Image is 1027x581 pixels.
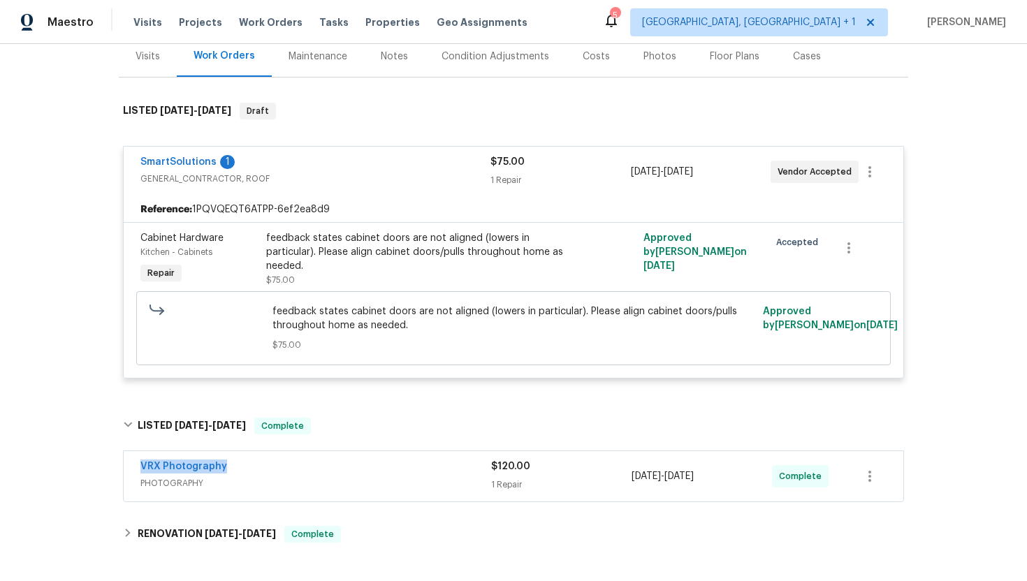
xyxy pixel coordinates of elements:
span: Draft [241,104,275,118]
span: [DATE] [205,529,238,538]
div: feedback states cabinet doors are not aligned (lowers in particular). Please align cabinet doors/... [266,231,572,273]
div: Costs [583,50,610,64]
span: Accepted [776,235,824,249]
a: SmartSolutions [140,157,217,167]
span: $75.00 [272,338,755,352]
span: [DATE] [160,105,194,115]
span: [DATE] [866,321,898,330]
h6: LISTED [138,418,246,434]
span: $75.00 [490,157,525,167]
span: Tasks [319,17,349,27]
div: LISTED [DATE]-[DATE]Complete [119,404,908,448]
span: Maestro [48,15,94,29]
span: Vendor Accepted [778,165,857,179]
span: - [205,529,276,538]
a: VRX Photography [140,462,227,471]
div: Photos [643,50,676,64]
span: [DATE] [242,529,276,538]
span: PHOTOGRAPHY [140,476,491,490]
span: - [632,469,694,483]
div: 1 Repair [490,173,630,187]
span: Complete [779,469,827,483]
span: Properties [365,15,420,29]
div: 1PQVQEQT6ATPP-6ef2ea8d9 [124,197,903,222]
span: Projects [179,15,222,29]
span: feedback states cabinet doors are not aligned (lowers in particular). Please align cabinet doors/... [272,304,755,332]
div: Visits [136,50,160,64]
span: [DATE] [212,420,246,430]
span: [PERSON_NAME] [922,15,1006,29]
span: [GEOGRAPHIC_DATA], [GEOGRAPHIC_DATA] + 1 [642,15,856,29]
span: Cabinet Hardware [140,233,224,243]
h6: RENOVATION [138,526,276,543]
span: - [631,165,693,179]
div: 1 [220,155,235,169]
span: Kitchen - Cabinets [140,248,212,256]
span: Work Orders [239,15,303,29]
div: 5 [610,8,620,22]
span: [DATE] [632,471,661,481]
span: [DATE] [198,105,231,115]
span: - [175,420,246,430]
span: Geo Assignments [437,15,527,29]
span: Approved by [PERSON_NAME] on [763,307,898,330]
span: Complete [286,527,340,541]
div: Condition Adjustments [442,50,549,64]
span: [DATE] [631,167,660,177]
div: RENOVATION [DATE]-[DATE]Complete [119,517,908,551]
span: [DATE] [643,261,675,271]
div: Work Orders [194,49,255,63]
span: [DATE] [664,471,694,481]
span: [DATE] [175,420,208,430]
div: Maintenance [289,50,347,64]
span: $75.00 [266,276,295,284]
span: - [160,105,231,115]
h6: LISTED [123,103,231,119]
span: Complete [256,419,309,433]
span: GENERAL_CONTRACTOR, ROOF [140,172,490,186]
span: $120.00 [491,462,530,471]
b: Reference: [140,203,192,216]
div: LISTED [DATE]-[DATE]Draft [119,89,908,133]
span: Visits [133,15,162,29]
div: 1 Repair [491,478,632,492]
span: Repair [142,266,180,280]
div: Notes [381,50,408,64]
div: Floor Plans [710,50,759,64]
div: Cases [793,50,821,64]
span: [DATE] [664,167,693,177]
span: Approved by [PERSON_NAME] on [643,233,747,271]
